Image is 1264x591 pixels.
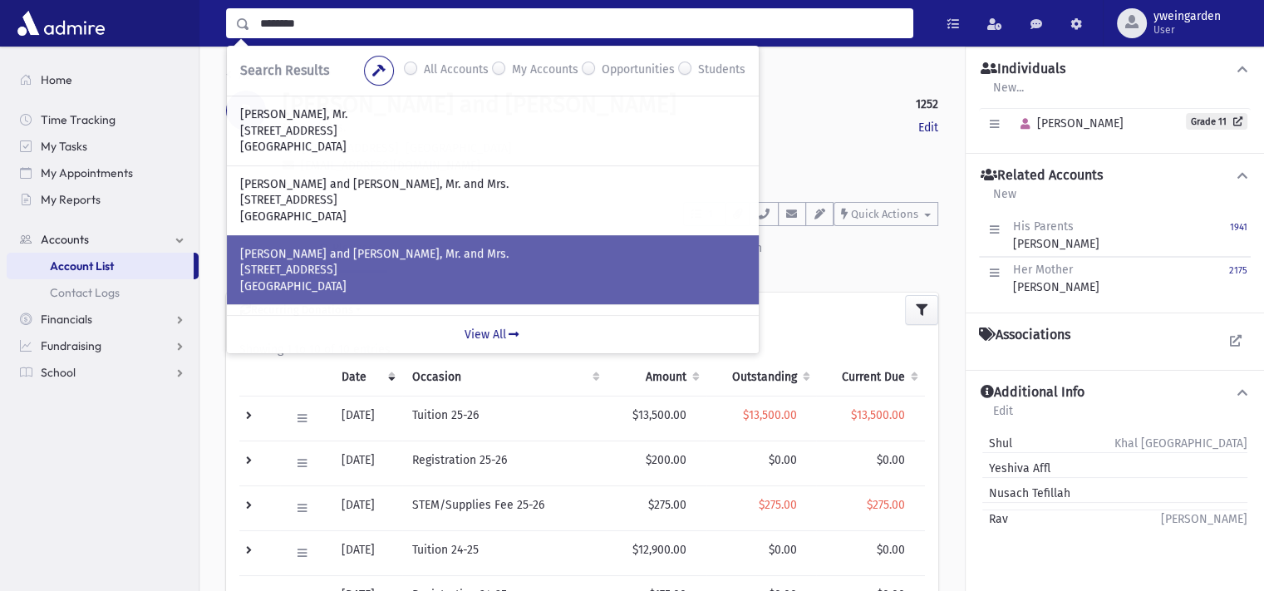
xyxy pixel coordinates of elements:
span: School [41,365,76,380]
a: Fundraising [7,332,199,359]
span: My Reports [41,192,101,207]
span: Yeshiva Affl [982,460,1050,477]
h4: Additional Info [981,384,1084,401]
p: [STREET_ADDRESS] [240,123,745,140]
td: $275.00 [607,485,706,530]
span: Contact Logs [50,285,120,300]
a: My Appointments [7,160,199,186]
span: My Appointments [41,165,133,180]
td: [DATE] [332,530,402,575]
p: [GEOGRAPHIC_DATA] [240,209,745,225]
th: Date: activate to sort column ascending [332,358,402,396]
p: [PERSON_NAME] and [PERSON_NAME], Mr. and Mrs. [240,176,745,193]
a: Activity [226,226,307,273]
span: [PERSON_NAME] [1161,510,1247,528]
span: $0.00 [877,453,905,467]
h4: Associations [979,327,1070,343]
td: Tuition 24-25 [402,530,607,575]
a: New [992,185,1017,214]
td: $13,500.00 [607,396,706,441]
th: Outstanding: activate to sort column ascending [706,358,817,396]
div: [PERSON_NAME] [1013,218,1099,253]
a: Time Tracking [7,106,199,133]
span: Home [41,72,72,87]
td: STEM/Supplies Fee 25-26 [402,485,607,530]
button: Additional Info [979,384,1251,401]
td: Registration 25-26 [402,441,607,485]
span: Accounts [41,232,89,247]
div: B [226,91,266,131]
p: [PERSON_NAME], Mr. [240,106,745,123]
a: Edit [992,401,1014,431]
th: Current Due: activate to sort column ascending [816,358,925,396]
a: My Reports [7,186,199,213]
span: yweingarden [1153,10,1221,23]
th: Occasion : activate to sort column ascending [402,358,607,396]
button: Quick Actions [834,202,938,226]
span: Time Tracking [41,112,116,127]
div: [PERSON_NAME] [1013,261,1099,296]
button: Related Accounts [979,167,1251,185]
span: Her Mother [1013,263,1073,277]
input: Search [250,8,912,38]
a: New... [992,78,1025,108]
label: All Accounts [424,61,489,81]
strong: 1252 [916,96,938,113]
a: View All [227,315,759,353]
p: [STREET_ADDRESS] [240,192,745,209]
label: My Accounts [512,61,578,81]
img: AdmirePro [13,7,109,40]
span: Nusach Tefillah [982,485,1070,502]
span: User [1153,23,1221,37]
span: Fundraising [41,338,101,353]
a: My Tasks [7,133,199,160]
a: 1941 [1230,218,1247,253]
th: Amount: activate to sort column ascending [607,358,706,396]
a: Grade 11 [1186,113,1247,130]
td: [DATE] [332,485,402,530]
small: 1941 [1230,222,1247,233]
p: [STREET_ADDRESS] [240,262,745,278]
span: $275.00 [758,498,796,512]
nav: breadcrumb [226,66,287,91]
span: Search Results [240,62,329,78]
label: Opportunities [602,61,675,81]
p: [GEOGRAPHIC_DATA] [240,278,745,295]
p: [GEOGRAPHIC_DATA] [240,139,745,155]
td: $12,900.00 [607,530,706,575]
span: $0.00 [768,543,796,557]
span: Quick Actions [851,208,918,220]
span: Shul [982,435,1012,452]
span: $13,500.00 [851,408,905,422]
a: Financials [7,306,199,332]
a: Contact Logs [7,279,199,306]
a: Edit [918,119,938,136]
a: 2175 [1229,261,1247,296]
span: Rav [982,510,1008,528]
small: 2175 [1229,265,1247,276]
span: $13,500.00 [742,408,796,422]
p: [PERSON_NAME] and [PERSON_NAME], Mr. and Mrs. [240,246,745,263]
button: Individuals [979,61,1251,78]
h4: Individuals [981,61,1065,78]
td: $200.00 [607,441,706,485]
span: Khal [GEOGRAPHIC_DATA] [1114,435,1247,452]
td: [DATE] [332,441,402,485]
a: School [7,359,199,386]
a: Accounts [226,68,287,82]
a: Account List [7,253,194,279]
span: [PERSON_NAME] [1013,116,1124,131]
span: $0.00 [877,543,905,557]
a: Accounts [7,226,199,253]
span: My Tasks [41,139,87,154]
span: $275.00 [867,498,905,512]
span: His Parents [1013,219,1074,234]
h4: Related Accounts [981,167,1103,185]
span: $0.00 [768,453,796,467]
span: Account List [50,259,114,273]
label: Students [698,61,745,81]
td: Tuition 25-26 [402,396,607,441]
td: [DATE] [332,396,402,441]
a: Home [7,66,199,93]
span: Financials [41,312,92,327]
